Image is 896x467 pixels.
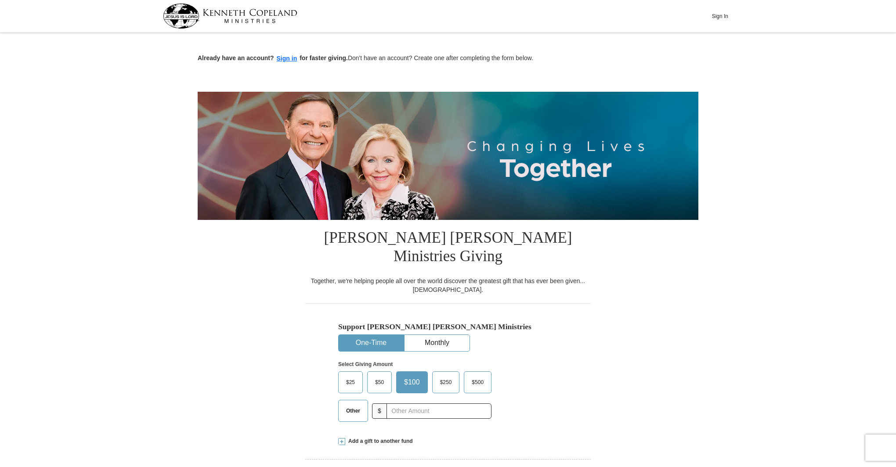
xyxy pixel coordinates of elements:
span: $25 [342,376,359,389]
strong: Already have an account? for faster giving. [198,54,348,61]
input: Other Amount [387,403,491,419]
p: Don't have an account? Create one after completing the form below. [198,54,698,64]
img: kcm-header-logo.svg [163,4,297,29]
div: Together, we're helping people all over the world discover the greatest gift that has ever been g... [305,277,591,294]
button: Monthly [405,335,470,351]
span: Other [342,404,365,417]
button: Sign in [274,54,300,64]
span: $ [372,403,387,419]
span: $100 [400,376,424,389]
h5: Support [PERSON_NAME] [PERSON_NAME] Ministries [338,322,558,331]
button: One-Time [339,335,404,351]
span: $500 [467,376,488,389]
span: $250 [436,376,456,389]
span: $50 [371,376,388,389]
strong: Select Giving Amount [338,361,393,367]
span: Add a gift to another fund [345,438,413,445]
h1: [PERSON_NAME] [PERSON_NAME] Ministries Giving [305,220,591,277]
button: Sign In [707,9,733,23]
